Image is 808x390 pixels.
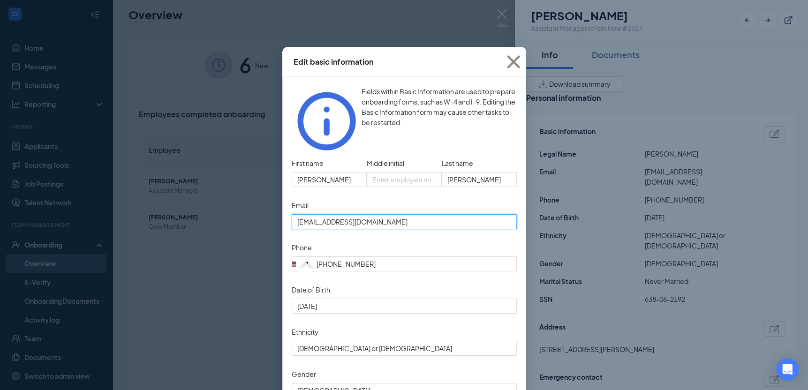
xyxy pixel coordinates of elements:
label: Date of Birth [292,285,330,295]
input: Enter employee middle initial [367,172,442,187]
input: Date of Birth [297,301,509,311]
input: (201) 555-0123 [292,256,517,271]
div: United States: +1 [292,257,314,271]
input: Enter employee first name [292,172,367,187]
label: Email [292,200,309,210]
div: Edit basic information [294,57,373,67]
input: Email [292,214,517,229]
span: Middle initial [367,158,404,168]
svg: Cross [501,49,526,75]
label: Gender [292,369,316,379]
span: Last name [442,158,473,168]
span: First name [292,158,324,168]
div: Open Intercom Messenger [776,358,799,381]
span: Fields within Basic Information are used to prepare onboarding forms, such as W-4 and I-9. Editin... [362,87,515,127]
svg: Info [292,86,362,156]
input: Enter employee last name [442,172,517,187]
label: Phone [292,242,312,253]
button: Close [501,47,526,77]
label: Ethnicity [292,327,318,337]
span: [DEMOGRAPHIC_DATA] or [DEMOGRAPHIC_DATA] [297,341,452,355]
